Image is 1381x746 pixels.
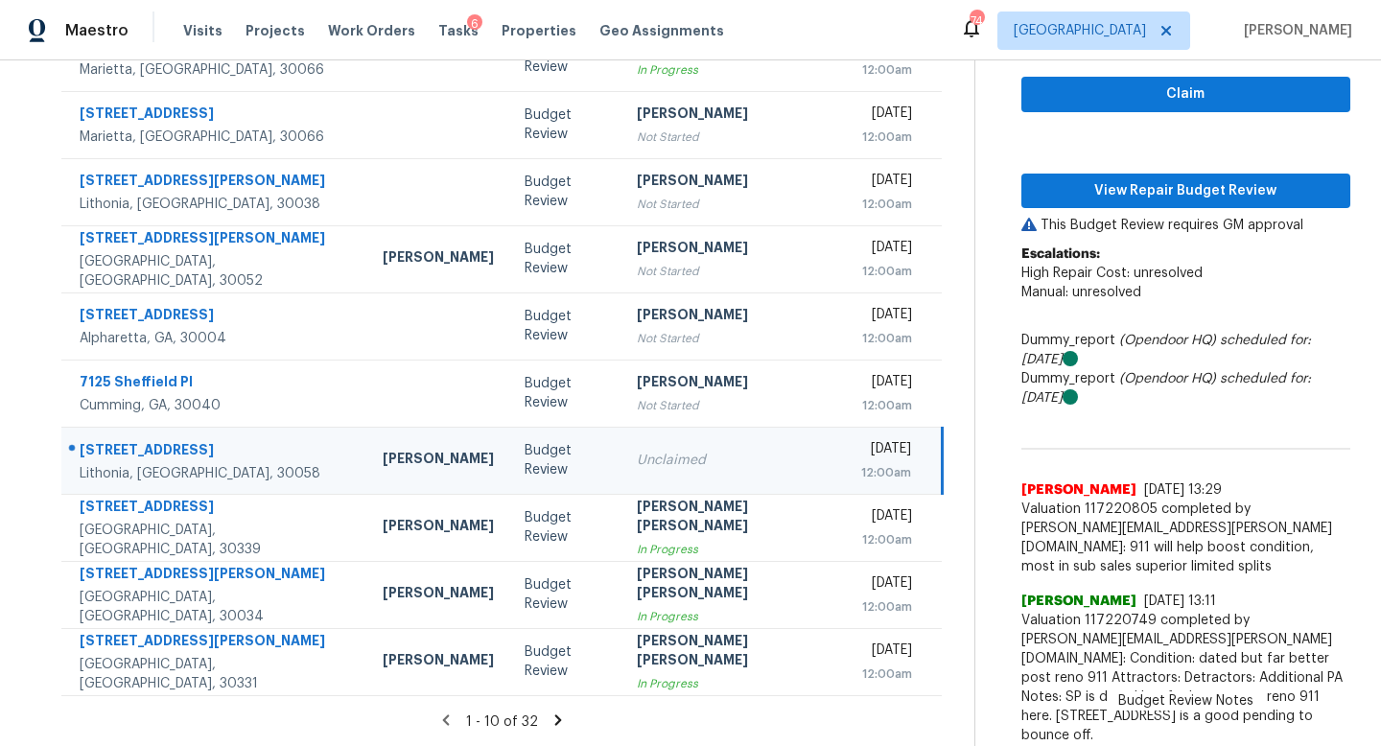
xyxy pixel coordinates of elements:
[525,105,606,144] div: Budget Review
[1021,331,1350,369] div: Dummy_report
[637,128,831,147] div: Not Started
[80,631,352,655] div: [STREET_ADDRESS][PERSON_NAME]
[65,21,129,40] span: Maestro
[246,21,305,40] span: Projects
[80,329,352,348] div: Alpharetta, GA, 30004
[80,305,352,329] div: [STREET_ADDRESS]
[525,441,606,479] div: Budget Review
[637,540,831,559] div: In Progress
[637,451,831,470] div: Unclaimed
[80,564,352,588] div: [STREET_ADDRESS][PERSON_NAME]
[1119,334,1216,347] i: (Opendoor HQ)
[466,715,538,729] span: 1 - 10 of 32
[861,60,913,80] div: 12:00am
[1021,500,1350,576] span: Valuation 117220805 completed by [PERSON_NAME][EMAIL_ADDRESS][PERSON_NAME][DOMAIN_NAME]: 911 will...
[861,329,913,348] div: 12:00am
[80,60,352,80] div: Marietta, [GEOGRAPHIC_DATA], 30066
[637,305,831,329] div: [PERSON_NAME]
[80,104,352,128] div: [STREET_ADDRESS]
[1021,216,1350,235] p: This Budget Review requires GM approval
[1021,369,1350,408] div: Dummy_report
[637,60,831,80] div: In Progress
[861,238,913,262] div: [DATE]
[1021,247,1100,261] b: Escalations:
[637,372,831,396] div: [PERSON_NAME]
[861,372,913,396] div: [DATE]
[1021,286,1141,299] span: Manual: unresolved
[637,607,831,626] div: In Progress
[1037,82,1335,106] span: Claim
[637,674,831,693] div: In Progress
[502,21,576,40] span: Properties
[383,583,494,607] div: [PERSON_NAME]
[80,396,352,415] div: Cumming, GA, 30040
[599,21,724,40] span: Geo Assignments
[637,631,831,674] div: [PERSON_NAME] [PERSON_NAME]
[637,497,831,540] div: [PERSON_NAME] [PERSON_NAME]
[1037,179,1335,203] span: View Repair Budget Review
[637,104,831,128] div: [PERSON_NAME]
[637,564,831,607] div: [PERSON_NAME] [PERSON_NAME]
[525,307,606,345] div: Budget Review
[525,642,606,681] div: Budget Review
[1021,611,1350,745] span: Valuation 117220749 completed by [PERSON_NAME][EMAIL_ADDRESS][PERSON_NAME][DOMAIN_NAME]: Conditio...
[1021,77,1350,112] button: Claim
[1144,483,1222,497] span: [DATE] 13:29
[383,247,494,271] div: [PERSON_NAME]
[861,128,913,147] div: 12:00am
[861,305,913,329] div: [DATE]
[861,262,913,281] div: 12:00am
[637,262,831,281] div: Not Started
[80,128,352,147] div: Marietta, [GEOGRAPHIC_DATA], 30066
[80,588,352,626] div: [GEOGRAPHIC_DATA], [GEOGRAPHIC_DATA], 30034
[1021,592,1136,611] span: [PERSON_NAME]
[383,650,494,674] div: [PERSON_NAME]
[1014,21,1146,40] span: [GEOGRAPHIC_DATA]
[438,24,479,37] span: Tasks
[1021,174,1350,209] button: View Repair Budget Review
[525,508,606,547] div: Budget Review
[383,516,494,540] div: [PERSON_NAME]
[861,195,913,214] div: 12:00am
[861,664,913,684] div: 12:00am
[525,575,606,614] div: Budget Review
[861,530,913,549] div: 12:00am
[80,195,352,214] div: Lithonia, [GEOGRAPHIC_DATA], 30038
[80,440,352,464] div: [STREET_ADDRESS]
[80,228,352,252] div: [STREET_ADDRESS][PERSON_NAME]
[1021,267,1203,280] span: High Repair Cost: unresolved
[861,463,911,482] div: 12:00am
[525,374,606,412] div: Budget Review
[80,655,352,693] div: [GEOGRAPHIC_DATA], [GEOGRAPHIC_DATA], 30331
[328,21,415,40] span: Work Orders
[1021,372,1311,405] i: scheduled for: [DATE]
[1107,691,1265,711] span: Budget Review Notes
[637,195,831,214] div: Not Started
[80,521,352,559] div: [GEOGRAPHIC_DATA], [GEOGRAPHIC_DATA], 30339
[861,506,913,530] div: [DATE]
[637,171,831,195] div: [PERSON_NAME]
[525,240,606,278] div: Budget Review
[80,372,352,396] div: 7125 Sheffield Pl
[861,439,911,463] div: [DATE]
[861,396,913,415] div: 12:00am
[861,171,913,195] div: [DATE]
[1021,334,1311,366] i: scheduled for: [DATE]
[1119,372,1216,385] i: (Opendoor HQ)
[80,252,352,291] div: [GEOGRAPHIC_DATA], [GEOGRAPHIC_DATA], 30052
[1021,480,1136,500] span: [PERSON_NAME]
[637,396,831,415] div: Not Started
[970,12,983,31] div: 74
[861,597,913,617] div: 12:00am
[467,14,482,34] div: 6
[637,238,831,262] div: [PERSON_NAME]
[861,641,913,664] div: [DATE]
[80,171,352,195] div: [STREET_ADDRESS][PERSON_NAME]
[383,449,494,473] div: [PERSON_NAME]
[80,464,352,483] div: Lithonia, [GEOGRAPHIC_DATA], 30058
[861,573,913,597] div: [DATE]
[1236,21,1352,40] span: [PERSON_NAME]
[525,173,606,211] div: Budget Review
[183,21,222,40] span: Visits
[1144,594,1216,608] span: [DATE] 13:11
